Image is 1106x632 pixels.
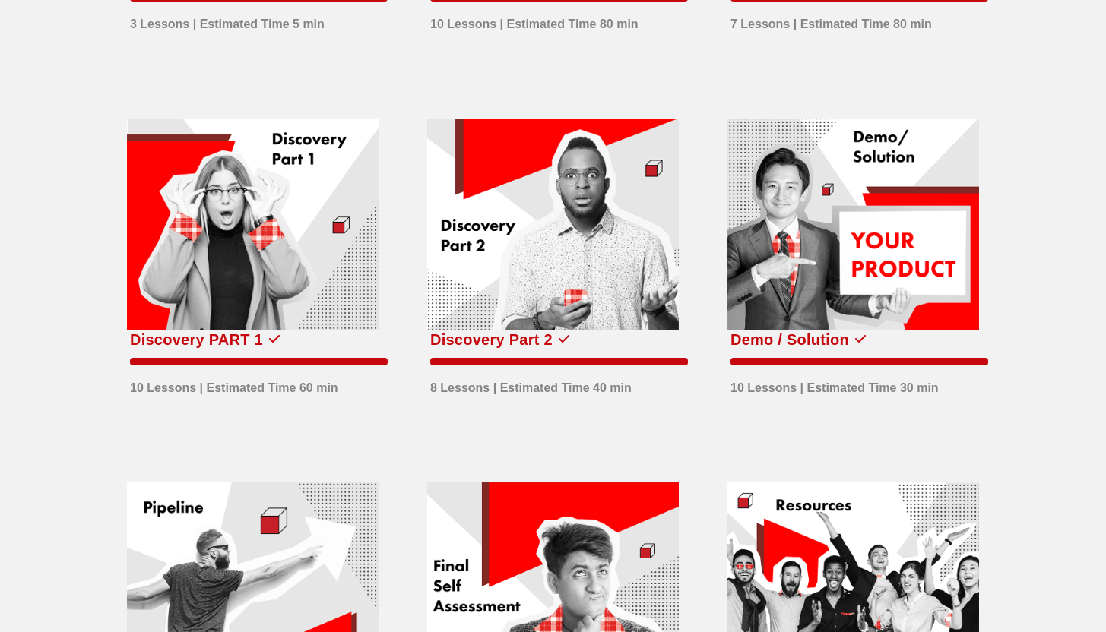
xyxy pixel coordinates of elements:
div: 10 Lessons | Estimated Time 60 min [130,371,338,397]
div: 8 Lessons | Estimated Time 40 min [430,371,632,397]
div: Demo / Solution [730,327,849,352]
div: Discovery PART 1 [130,327,263,352]
div: 3 Lessons | Estimated Time 5 min [130,8,325,33]
div: 10 Lessons | Estimated Time 80 min [430,8,639,33]
div: 7 Lessons | Estimated Time 80 min [730,8,932,33]
div: 10 Lessons | Estimated Time 30 min [730,371,939,397]
div: Discovery Part 2 [430,327,553,352]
